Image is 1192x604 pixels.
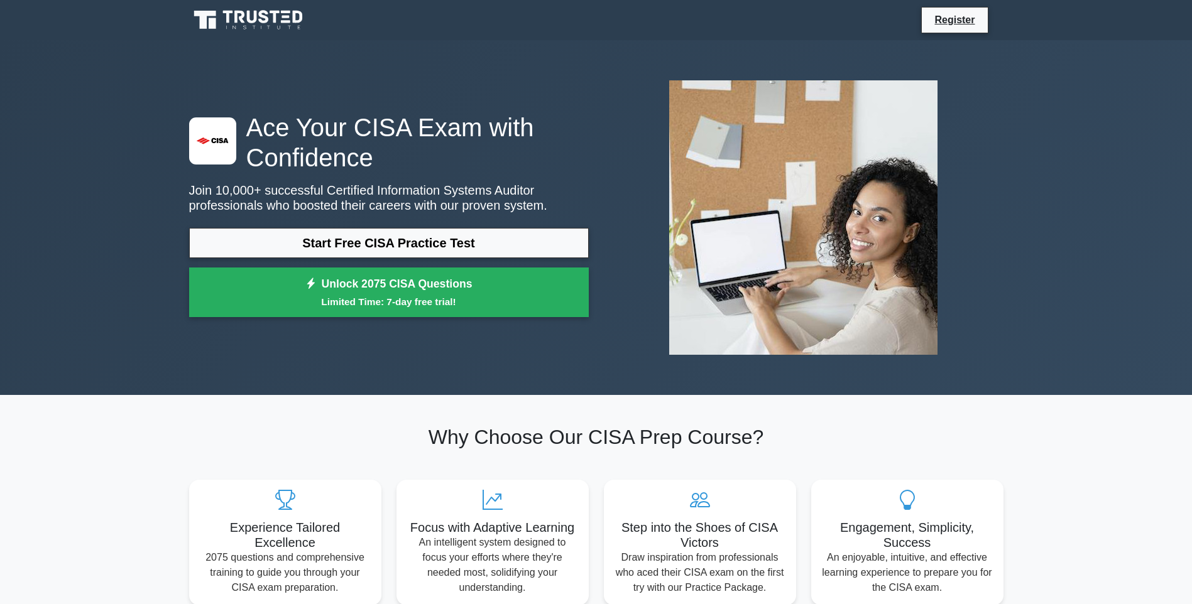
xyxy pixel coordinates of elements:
[199,550,371,595] p: 2075 questions and comprehensive training to guide you through your CISA exam preparation.
[205,294,573,309] small: Limited Time: 7-day free trial!
[927,12,982,28] a: Register
[821,550,993,595] p: An enjoyable, intuitive, and effective learning experience to prepare you for the CISA exam.
[614,550,786,595] p: Draw inspiration from professionals who aced their CISA exam on the first try with our Practice P...
[407,535,579,595] p: An intelligent system designed to focus your efforts where they're needed most, solidifying your ...
[189,228,589,258] a: Start Free CISA Practice Test
[189,267,589,318] a: Unlock 2075 CISA QuestionsLimited Time: 7-day free trial!
[189,425,1003,449] h2: Why Choose Our CISA Prep Course?
[821,520,993,550] h5: Engagement, Simplicity, Success
[407,520,579,535] h5: Focus with Adaptive Learning
[189,183,589,213] p: Join 10,000+ successful Certified Information Systems Auditor professionals who boosted their car...
[189,112,589,173] h1: Ace Your CISA Exam with Confidence
[199,520,371,550] h5: Experience Tailored Excellence
[614,520,786,550] h5: Step into the Shoes of CISA Victors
